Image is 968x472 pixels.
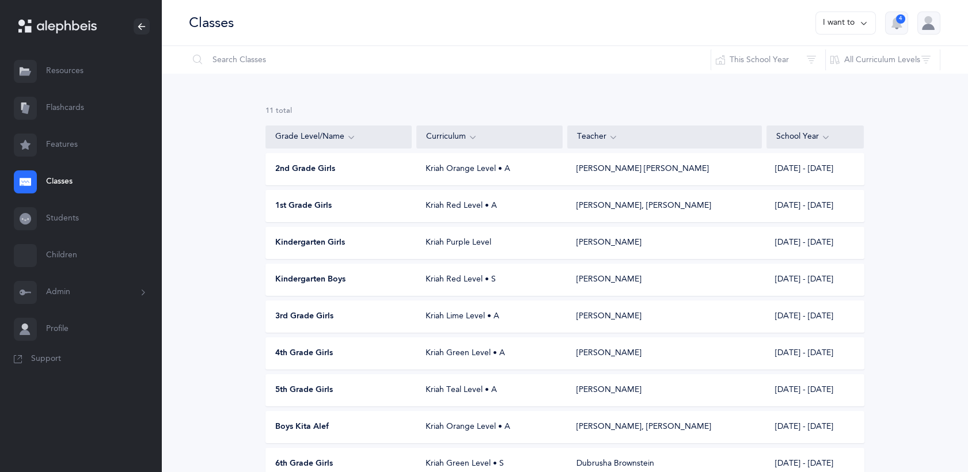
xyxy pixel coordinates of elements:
div: Kriah Lime Level • A [416,311,563,322]
div: [PERSON_NAME], [PERSON_NAME] [576,200,711,212]
div: [DATE] - [DATE] [766,385,863,396]
div: Grade Level/Name [275,131,402,143]
span: Support [31,353,61,365]
div: [DATE] - [DATE] [766,421,863,433]
div: Kriah Teal Level • A [416,385,563,396]
div: [DATE] - [DATE] [766,200,863,212]
span: Kindergarten Boys [275,274,346,286]
span: Boys Kita Alef [275,421,329,433]
div: [DATE] - [DATE] [766,348,863,359]
div: Teacher [577,131,752,143]
div: [DATE] - [DATE] [766,274,863,286]
input: Search Classes [188,46,711,74]
div: 4 [896,14,905,24]
div: Kriah Green Level • A [416,348,563,359]
span: total [276,106,292,115]
button: 4 [885,12,908,35]
div: [PERSON_NAME] [576,274,641,286]
div: Kriah Purple Level [416,237,563,249]
div: Kriah Green Level • S [416,458,563,470]
div: Kriah Red Level • A [416,200,563,212]
div: Kriah Orange Level • A [416,163,563,175]
div: Kriah Red Level • S [416,274,563,286]
div: [PERSON_NAME] [576,385,641,396]
div: [PERSON_NAME] [PERSON_NAME] [576,163,709,175]
div: [PERSON_NAME], [PERSON_NAME] [576,421,711,433]
span: 6th Grade Girls [275,458,333,470]
div: [DATE] - [DATE] [766,237,863,249]
span: Kindergarten Girls [275,237,345,249]
div: Classes [189,13,234,32]
div: [PERSON_NAME] [576,311,641,322]
span: 1st Grade Girls [275,200,332,212]
button: This School Year [711,46,826,74]
button: I want to [815,12,876,35]
div: Kriah Orange Level • A [416,421,563,433]
span: 2nd Grade Girls [275,163,335,175]
div: 11 [265,106,864,116]
div: [DATE] - [DATE] [766,311,863,322]
div: School Year [776,131,855,143]
button: All Curriculum Levels [825,46,940,74]
div: [PERSON_NAME] [576,237,641,249]
div: Dubrusha Brownstein [576,458,654,470]
div: [DATE] - [DATE] [766,458,863,470]
div: Curriculum [426,131,553,143]
div: [PERSON_NAME] [576,348,641,359]
div: [DATE] - [DATE] [766,163,863,175]
span: 5th Grade Girls [275,385,333,396]
span: 4th Grade Girls [275,348,333,359]
span: 3rd Grade Girls [275,311,333,322]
